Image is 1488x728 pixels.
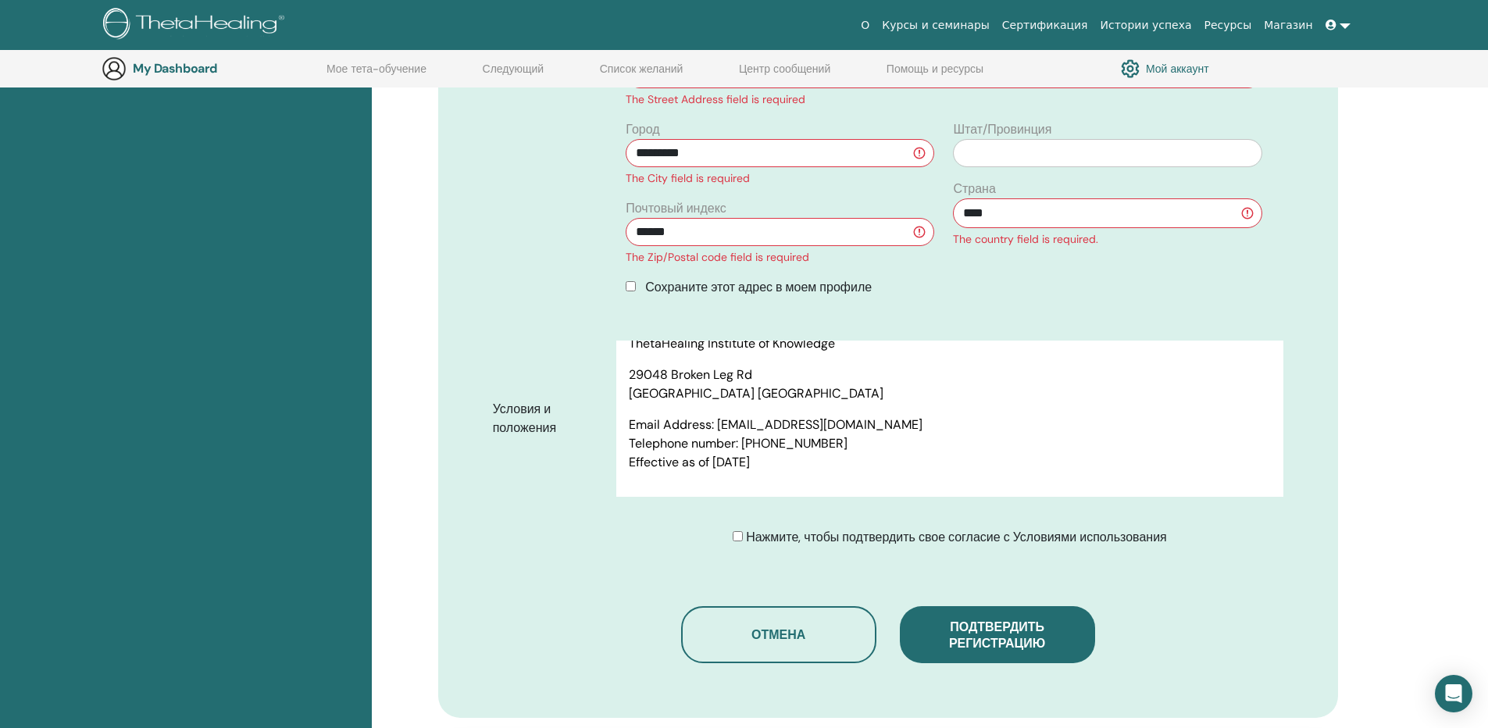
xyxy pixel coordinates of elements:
[626,199,726,218] label: Почтовый индекс
[629,334,1270,353] p: ThetaHealing Institute of Knowledge
[1121,55,1209,82] a: Мой аккаунт
[953,231,1261,248] div: The country field is required.
[1094,11,1198,40] a: Истории успеха
[629,384,1270,403] p: [GEOGRAPHIC_DATA] [GEOGRAPHIC_DATA]
[953,180,995,198] label: Страна
[626,91,1261,108] div: The Street Address field is required
[327,62,426,87] a: Мое тета-обучение
[1435,675,1472,712] div: Open Intercom Messenger
[629,434,1270,453] p: Telephone number: [PHONE_NUMBER]
[887,62,983,87] a: Помощь и ресурсы
[102,56,127,81] img: generic-user-icon.jpg
[1121,55,1140,82] img: cog.svg
[481,394,617,443] label: Условия и положения
[681,606,876,663] button: Отмена
[996,11,1094,40] a: Сертификация
[1198,11,1258,40] a: Ресурсы
[739,62,830,87] a: Центр сообщений
[629,453,1270,472] p: Effective as of [DATE]
[900,606,1095,663] button: Подтвердить регистрацию
[876,11,996,40] a: Курсы и семинары
[626,120,659,139] label: Город
[629,366,1270,384] p: 29048 Broken Leg Rd
[600,62,683,87] a: Список желаний
[949,619,1045,651] span: Подтвердить регистрацию
[626,249,934,266] div: The Zip/Postal code field is required
[746,529,1167,545] span: Нажмите, чтобы подтвердить свое согласие с Условиями использования
[103,8,290,43] img: logo.png
[133,61,289,76] h3: My Dashboard
[855,11,876,40] a: О
[751,626,805,643] span: Отмена
[953,120,1051,139] label: Штат/Провинция
[626,170,934,187] div: The City field is required
[629,416,1270,434] p: Email Address: [EMAIL_ADDRESS][DOMAIN_NAME]
[1258,11,1319,40] a: Магазин
[483,62,544,87] a: Следующий
[645,279,872,295] span: Сохраните этот адрес в моем профиле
